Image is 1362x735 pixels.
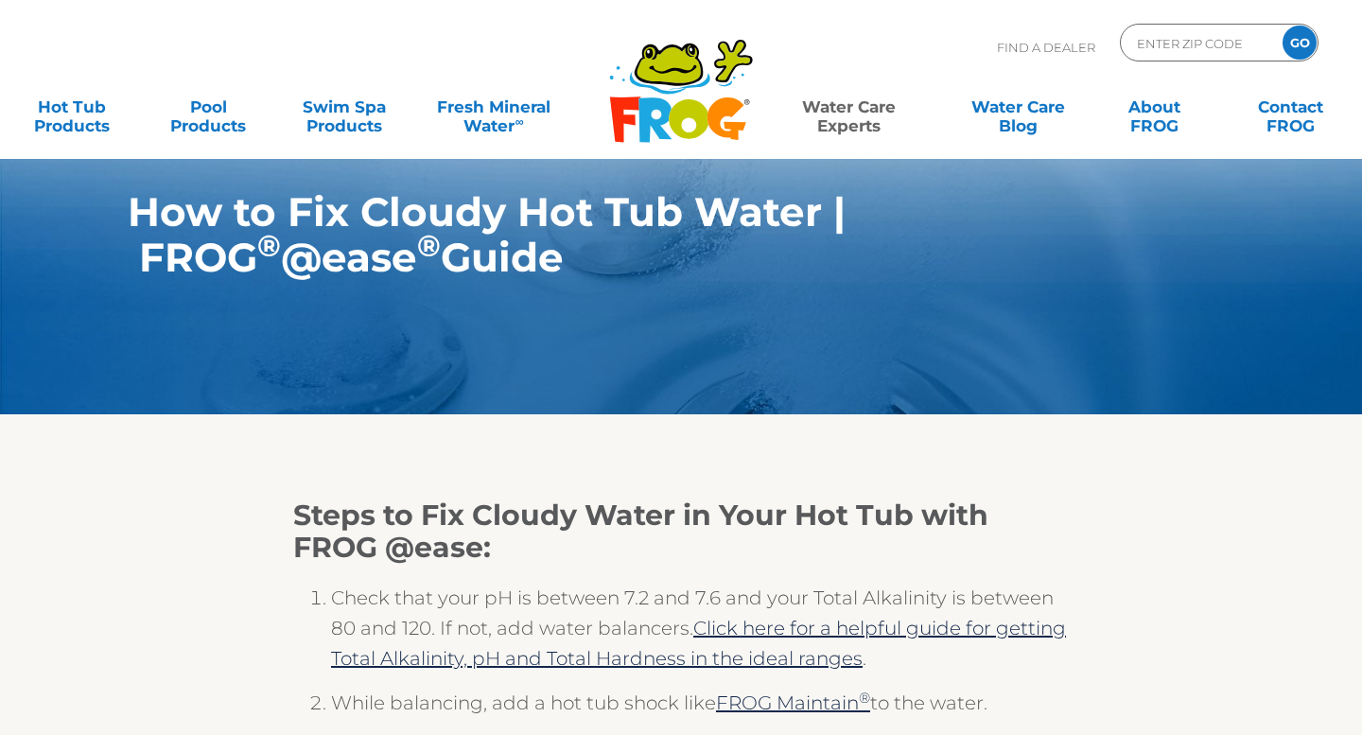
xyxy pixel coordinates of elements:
input: Zip Code Form [1135,29,1263,57]
h1: How to Fix Cloudy Hot Tub Water | FROG @ease Guide [128,189,1146,280]
a: Swim SpaProducts [291,88,397,126]
a: Water CareExperts [762,88,934,126]
sup: ® [257,228,281,264]
a: FROG Maintain® [716,691,870,714]
sup: ® [859,689,870,707]
sup: ∞ [515,114,523,129]
input: GO [1283,26,1317,60]
a: PoolProducts [155,88,261,126]
li: Check that your pH is between 7.2 and 7.6 and your Total Alkalinity is between 80 and 120. If not... [331,583,1069,688]
sup: ® [417,228,441,264]
a: AboutFROG [1101,88,1207,126]
a: ContactFROG [1237,88,1343,126]
strong: Steps to Fix Cloudy Water in Your Hot Tub with FROG @ease: [293,498,988,565]
li: While balancing, add a hot tub shock like to the water. [331,688,1069,732]
p: Find A Dealer [997,24,1095,71]
a: Click here for a helpful guide for getting Total Alkalinity, pH and Total Hardness in the ideal r... [331,617,1066,670]
a: Hot TubProducts [19,88,125,126]
a: Water CareBlog [965,88,1071,126]
a: Fresh MineralWater∞ [428,88,560,126]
